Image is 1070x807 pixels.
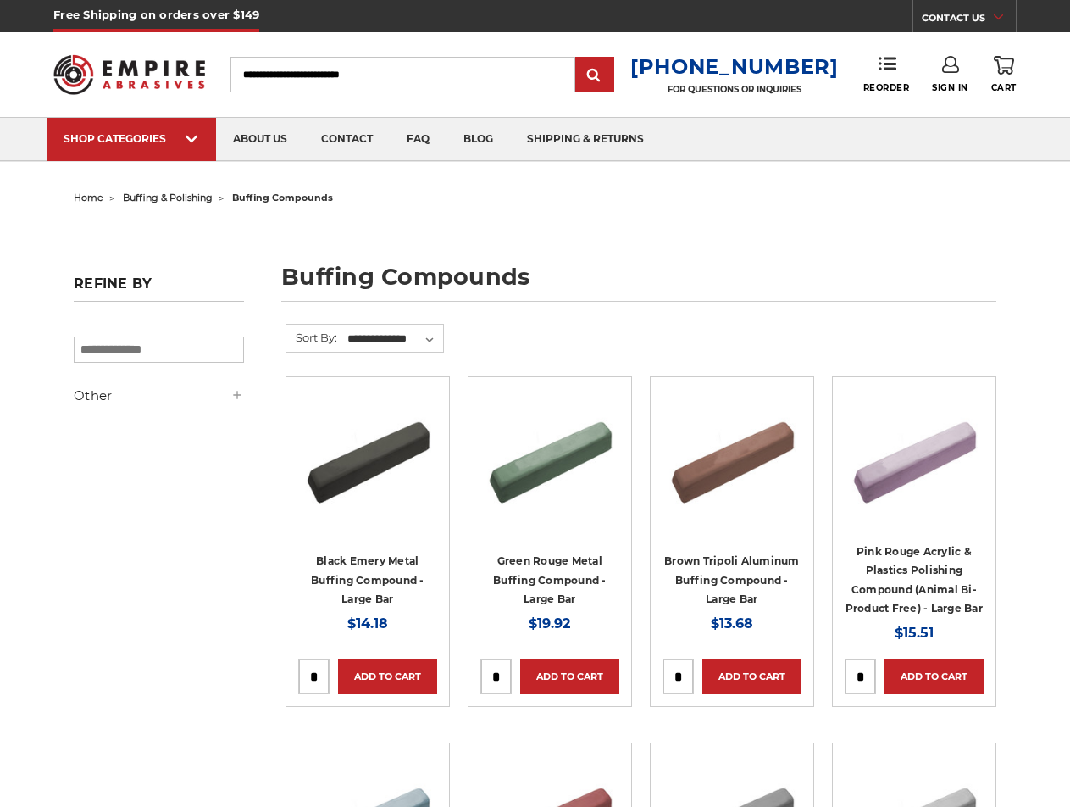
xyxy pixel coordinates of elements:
[884,659,984,694] a: Add to Cart
[493,554,607,605] a: Green Rouge Metal Buffing Compound - Large Bar
[932,82,968,93] span: Sign In
[64,132,199,145] div: SHOP CATEGORIES
[286,325,337,350] label: Sort By:
[390,118,446,161] a: faq
[53,45,205,104] img: Empire Abrasives
[845,389,984,528] a: Pink Plastic Polishing Compound
[281,265,996,302] h1: buffing compounds
[74,386,244,406] h5: Other
[863,56,910,92] a: Reorder
[529,615,570,632] span: $19.92
[991,56,1017,93] a: Cart
[663,389,801,528] a: Brown Tripoli Aluminum Buffing Compound
[311,554,424,605] a: Black Emery Metal Buffing Compound - Large Bar
[991,82,1017,93] span: Cart
[845,545,983,615] a: Pink Rouge Acrylic & Plastics Polishing Compound (Animal Bi-Product Free) - Large Bar
[482,389,618,525] img: Green Rouge Aluminum Buffing Compound
[480,389,619,528] a: Green Rouge Aluminum Buffing Compound
[863,82,910,93] span: Reorder
[846,389,982,525] img: Pink Plastic Polishing Compound
[895,625,934,641] span: $15.51
[664,554,800,605] a: Brown Tripoli Aluminum Buffing Compound - Large Bar
[711,615,753,632] span: $13.68
[446,118,510,161] a: blog
[123,192,213,203] a: buffing & polishing
[510,118,661,161] a: shipping & returns
[630,84,839,95] p: FOR QUESTIONS OR INQUIRIES
[338,659,437,694] a: Add to Cart
[630,54,839,79] a: [PHONE_NUMBER]
[298,389,437,528] a: Black Stainless Steel Buffing Compound
[304,118,390,161] a: contact
[232,192,333,203] span: buffing compounds
[347,615,388,632] span: $14.18
[922,8,1016,32] a: CONTACT US
[664,389,800,525] img: Brown Tripoli Aluminum Buffing Compound
[74,192,103,203] a: home
[74,275,244,302] h5: Refine by
[300,389,435,525] img: Black Stainless Steel Buffing Compound
[520,659,619,694] a: Add to Cart
[216,118,304,161] a: about us
[702,659,801,694] a: Add to Cart
[345,326,443,352] select: Sort By:
[578,58,612,92] input: Submit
